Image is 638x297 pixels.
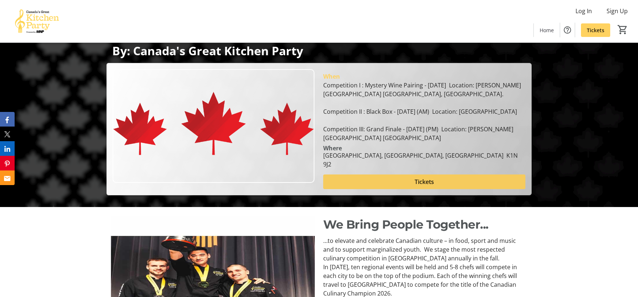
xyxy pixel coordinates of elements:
div: Competition I : Mystery Wine Pairing - [DATE] Location: [PERSON_NAME][GEOGRAPHIC_DATA] [GEOGRAPHI... [323,81,525,142]
div: [GEOGRAPHIC_DATA], [GEOGRAPHIC_DATA], [GEOGRAPHIC_DATA] K1N 9J2 [323,151,525,169]
img: Canada’s Great Kitchen Party's Logo [4,3,69,40]
div: Where [323,145,342,151]
button: Tickets [323,174,525,189]
span: Home [540,26,554,34]
span: Tickets [587,26,604,34]
span: Log In [575,7,592,15]
button: Log In [570,5,598,17]
button: Cart [616,23,629,36]
div: When [323,72,340,81]
span: Tickets [415,177,434,186]
p: We Bring People Together... [324,216,528,233]
button: Help [560,23,575,37]
button: Sign Up [601,5,634,17]
p: By: Canada's Great Kitchen Party [112,44,526,57]
a: Tickets [581,23,610,37]
p: …to elevate and celebrate Canadian culture – in food, sport and music and to support marginalized... [324,236,528,263]
a: Home [534,23,560,37]
img: Campaign CTA Media Photo [113,69,315,183]
span: Sign Up [607,7,628,15]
